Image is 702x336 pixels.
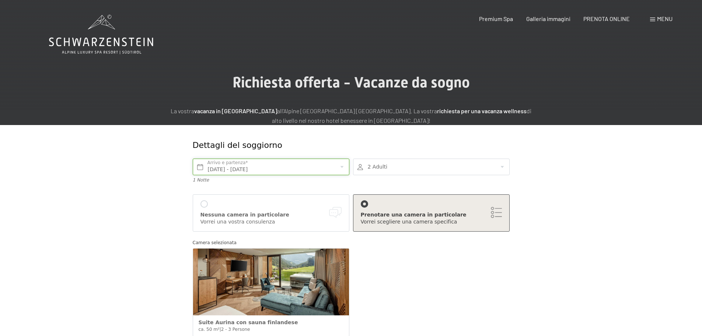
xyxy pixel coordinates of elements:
[199,319,298,325] span: Suite Aurina con sauna finlandese
[200,218,342,226] div: Vorrei una vostra consulenza
[200,211,342,219] div: Nessuna camera in particolare
[193,177,349,183] div: 1 Notte
[194,107,277,114] strong: vacanza in [GEOGRAPHIC_DATA]
[233,74,470,91] span: Richiesta offerta - Vacanze da sogno
[657,15,673,22] span: Menu
[193,239,510,246] div: Camera selezionata
[221,327,250,332] span: 2 - 3 Persone
[437,107,527,114] strong: richiesta per una vacanza wellness
[526,15,570,22] a: Galleria immagini
[361,218,502,226] div: Vorrei scegliere una camera specifica
[167,106,535,125] p: La vostra all'Alpine [GEOGRAPHIC_DATA] [GEOGRAPHIC_DATA]. La vostra di alto livello nel nostro ho...
[220,327,221,332] span: |
[583,15,630,22] a: PRENOTA ONLINE
[361,211,502,219] div: Prenotare una camera in particolare
[479,15,513,22] a: Premium Spa
[199,327,220,332] span: ca. 50 m²
[193,140,456,151] div: Dettagli del soggiorno
[193,249,349,315] img: Suite Aurina con sauna finlandese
